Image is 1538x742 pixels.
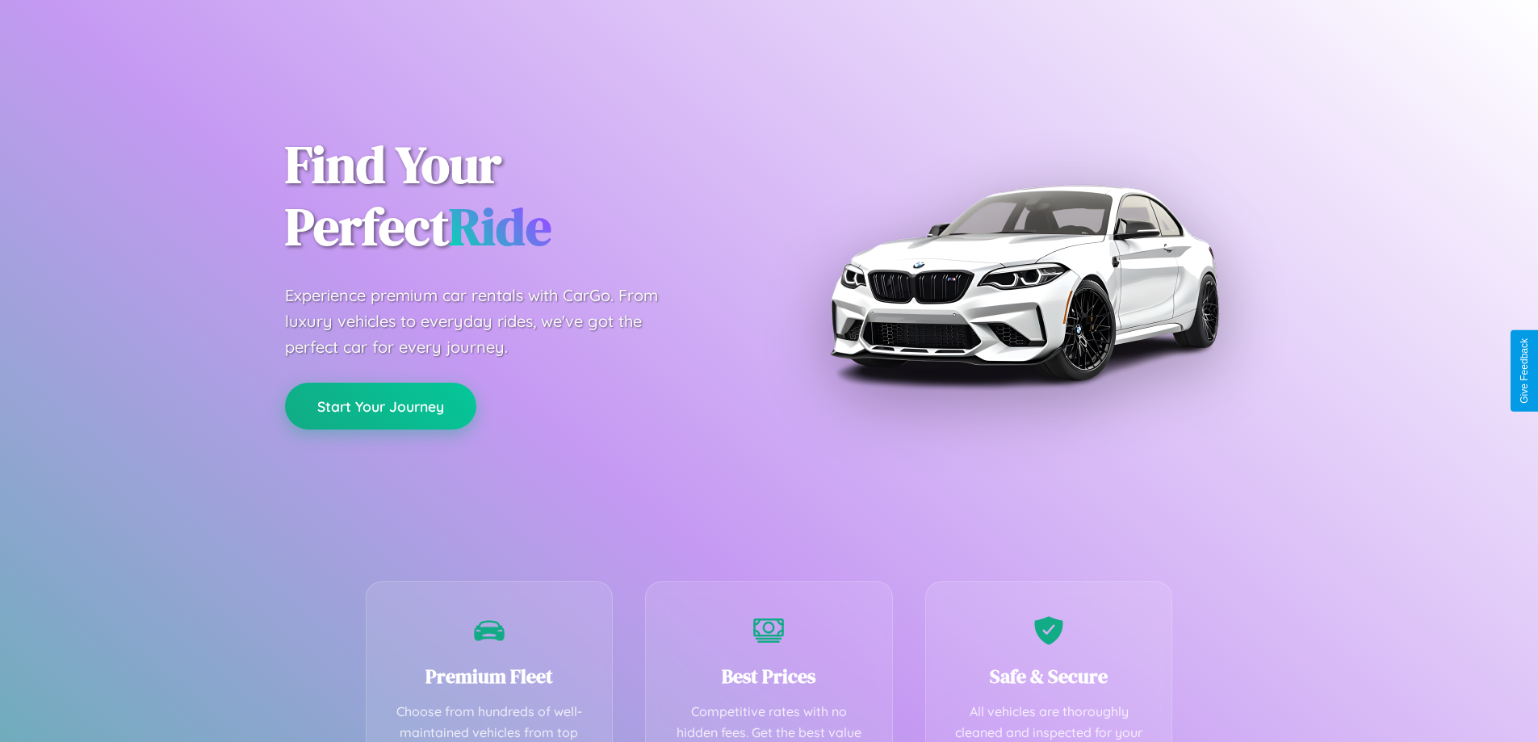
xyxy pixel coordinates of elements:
p: Experience premium car rentals with CarGo. From luxury vehicles to everyday rides, we've got the ... [285,283,689,360]
img: Premium BMW car rental vehicle [822,81,1226,484]
h1: Find Your Perfect [285,134,745,258]
h3: Premium Fleet [391,663,589,690]
div: Give Feedback [1519,338,1530,404]
h3: Best Prices [670,663,868,690]
button: Start Your Journey [285,383,476,430]
h3: Safe & Secure [950,663,1148,690]
span: Ride [449,191,551,262]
